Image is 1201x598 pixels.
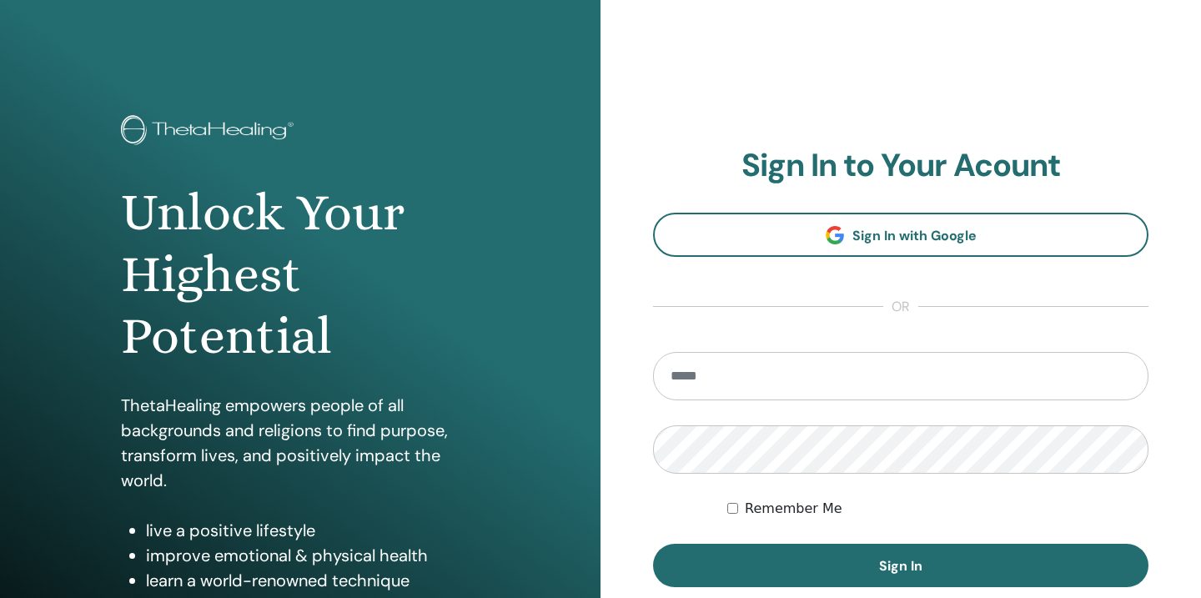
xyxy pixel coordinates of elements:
[653,147,1148,185] h2: Sign In to Your Acount
[146,518,480,543] li: live a positive lifestyle
[727,499,1148,519] div: Keep me authenticated indefinitely or until I manually logout
[121,182,480,368] h1: Unlock Your Highest Potential
[852,227,977,244] span: Sign In with Google
[653,544,1148,587] button: Sign In
[146,543,480,568] li: improve emotional & physical health
[146,568,480,593] li: learn a world-renowned technique
[121,393,480,493] p: ThetaHealing empowers people of all backgrounds and religions to find purpose, transform lives, a...
[879,557,922,575] span: Sign In
[653,213,1148,257] a: Sign In with Google
[883,297,918,317] span: or
[745,499,842,519] label: Remember Me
